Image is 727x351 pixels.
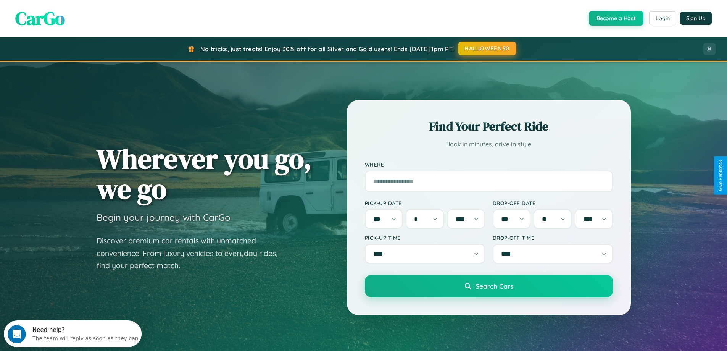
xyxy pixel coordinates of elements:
[200,45,454,53] span: No tricks, just treats! Enjoy 30% off for all Silver and Gold users! Ends [DATE] 1pm PT.
[365,275,613,297] button: Search Cars
[29,6,135,13] div: Need help?
[3,3,142,24] div: Open Intercom Messenger
[365,139,613,150] p: Book in minutes, drive in style
[365,161,613,168] label: Where
[649,11,676,25] button: Login
[97,144,312,204] h1: Wherever you go, we go
[458,42,516,55] button: HALLOWEEN30
[15,6,65,31] span: CarGo
[8,325,26,343] iframe: Intercom live chat
[97,235,287,272] p: Discover premium car rentals with unmatched convenience. From luxury vehicles to everyday rides, ...
[680,12,712,25] button: Sign Up
[97,212,231,223] h3: Begin your journey with CarGo
[589,11,643,26] button: Become a Host
[718,160,723,191] div: Give Feedback
[493,235,613,241] label: Drop-off Time
[476,282,513,290] span: Search Cars
[29,13,135,21] div: The team will reply as soon as they can
[365,200,485,206] label: Pick-up Date
[4,320,142,347] iframe: Intercom live chat discovery launcher
[365,118,613,135] h2: Find Your Perfect Ride
[365,235,485,241] label: Pick-up Time
[493,200,613,206] label: Drop-off Date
